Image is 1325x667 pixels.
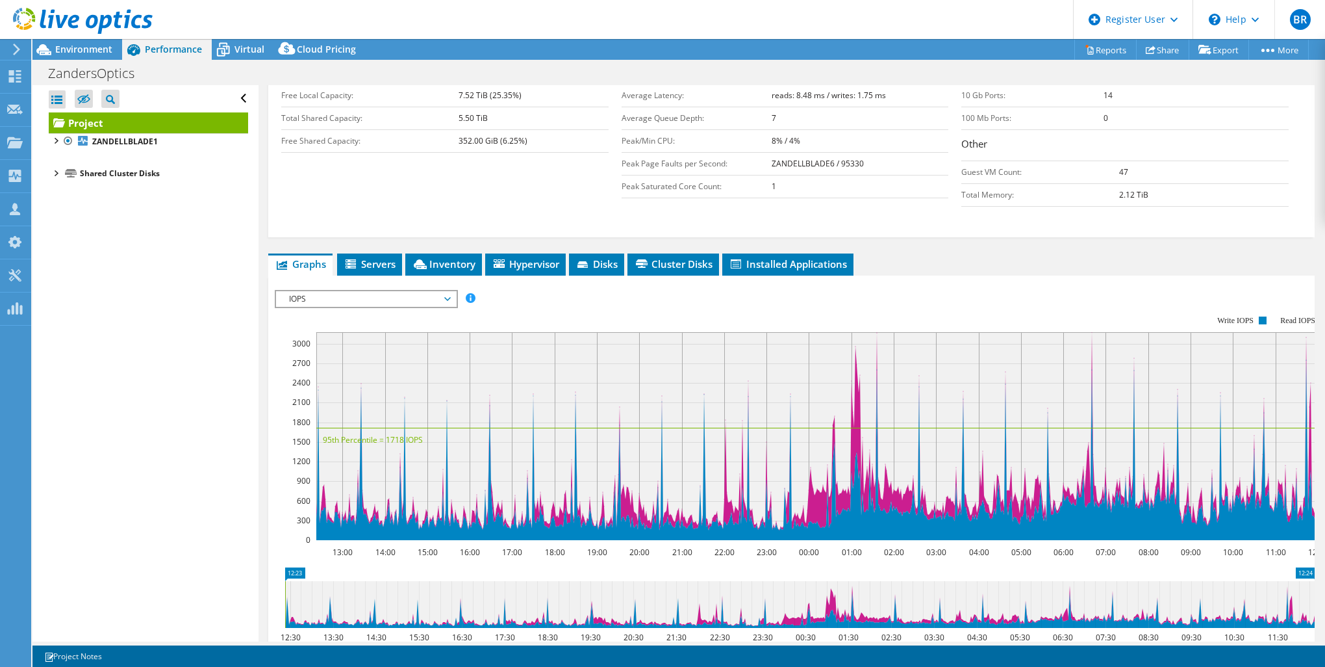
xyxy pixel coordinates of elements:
[1010,632,1030,643] text: 05:30
[839,632,859,643] text: 01:30
[459,90,522,101] b: 7.52 TiB (25.35%)
[967,632,987,643] text: 04:30
[502,547,522,558] text: 17:00
[1139,547,1159,558] text: 08:00
[292,456,310,467] text: 1200
[409,632,429,643] text: 15:30
[1181,632,1202,643] text: 09:30
[366,632,386,643] text: 14:30
[714,547,735,558] text: 22:00
[622,152,772,175] td: Peak Page Faults per Second:
[926,547,946,558] text: 03:00
[1139,632,1159,643] text: 08:30
[42,66,155,81] h1: ZandersOptics
[459,135,527,146] b: 352.00 GiB (6.25%)
[145,43,202,55] span: Performance
[1053,632,1073,643] text: 06:30
[1136,40,1189,60] a: Share
[772,135,800,146] b: 8% / 4%
[969,547,989,558] text: 04:00
[924,632,944,643] text: 03:30
[1104,90,1113,101] b: 14
[772,158,864,169] b: ZANDELLBLADE6 / 95330
[961,137,1289,154] h3: Other
[1209,14,1220,25] svg: \n
[1217,316,1254,325] text: Write IOPS
[306,534,310,545] text: 0
[622,175,772,198] td: Peak Saturated Core Count:
[961,107,1104,129] td: 100 Mb Ports:
[1248,40,1309,60] a: More
[772,112,776,124] b: 7
[49,133,248,150] a: ZANDELLBLADE1
[292,417,310,428] text: 1800
[1181,547,1201,558] text: 09:00
[418,547,438,558] text: 15:00
[292,436,310,447] text: 1500
[297,43,356,55] span: Cloud Pricing
[92,136,158,147] b: ZANDELLBLADE1
[1189,40,1249,60] a: Export
[1290,9,1311,30] span: BR
[35,648,111,664] a: Project Notes
[629,547,650,558] text: 20:00
[581,632,601,643] text: 19:30
[492,257,559,270] span: Hypervisor
[275,257,326,270] span: Graphs
[412,257,475,270] span: Inventory
[1054,547,1074,558] text: 06:00
[538,632,558,643] text: 18:30
[281,632,301,643] text: 12:30
[1074,40,1137,60] a: Reports
[672,547,692,558] text: 21:00
[297,515,310,526] text: 300
[884,547,904,558] text: 02:00
[292,377,310,388] text: 2400
[881,632,902,643] text: 02:30
[49,112,248,133] a: Project
[292,358,310,369] text: 2700
[1096,632,1116,643] text: 07:30
[1011,547,1031,558] text: 05:00
[796,632,816,643] text: 00:30
[281,129,458,152] td: Free Shared Capacity:
[666,632,687,643] text: 21:30
[624,632,644,643] text: 20:30
[283,291,449,307] span: IOPS
[80,166,248,181] div: Shared Cluster Disks
[622,129,772,152] td: Peak/Min CPU:
[634,257,713,270] span: Cluster Disks
[452,632,472,643] text: 16:30
[587,547,607,558] text: 19:00
[575,257,618,270] span: Disks
[545,547,565,558] text: 18:00
[323,632,344,643] text: 13:30
[729,257,847,270] span: Installed Applications
[961,84,1104,107] td: 10 Gb Ports:
[323,434,423,445] text: 95th Percentile = 1718 IOPS
[1224,632,1244,643] text: 10:30
[757,547,777,558] text: 23:00
[333,547,353,558] text: 13:00
[710,632,730,643] text: 22:30
[1223,547,1243,558] text: 10:00
[1119,189,1148,200] b: 2.12 TiB
[297,495,310,506] text: 600
[459,112,488,124] b: 5.50 TiB
[344,257,396,270] span: Servers
[622,84,772,107] td: Average Latency:
[1268,632,1288,643] text: 11:30
[772,181,776,192] b: 1
[1104,112,1108,124] b: 0
[799,547,819,558] text: 00:00
[753,632,773,643] text: 23:30
[297,475,310,486] text: 900
[234,43,264,55] span: Virtual
[281,107,458,129] td: Total Shared Capacity:
[495,632,515,643] text: 17:30
[961,183,1119,206] td: Total Memory:
[375,547,396,558] text: 14:00
[292,338,310,349] text: 3000
[1096,547,1116,558] text: 07:00
[292,397,310,408] text: 2100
